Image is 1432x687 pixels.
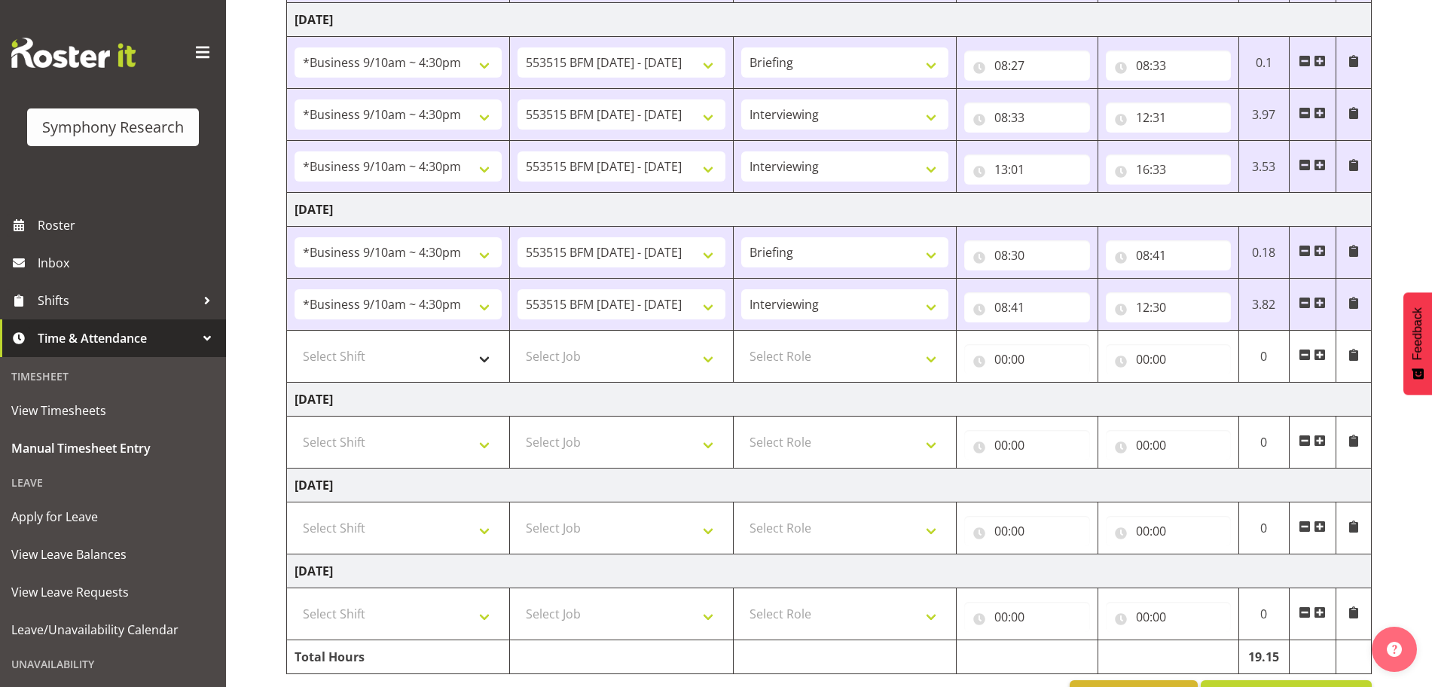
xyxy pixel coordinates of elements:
[38,289,196,312] span: Shifts
[964,154,1089,185] input: Click to select...
[1238,279,1289,331] td: 3.82
[11,505,215,528] span: Apply for Leave
[964,344,1089,374] input: Click to select...
[4,536,222,573] a: View Leave Balances
[964,102,1089,133] input: Click to select...
[11,581,215,603] span: View Leave Requests
[4,429,222,467] a: Manual Timesheet Entry
[964,50,1089,81] input: Click to select...
[1106,292,1231,322] input: Click to select...
[1238,417,1289,469] td: 0
[11,437,215,460] span: Manual Timesheet Entry
[964,602,1089,632] input: Click to select...
[1238,227,1289,279] td: 0.18
[4,649,222,679] div: Unavailability
[1411,307,1424,360] span: Feedback
[1106,602,1231,632] input: Click to select...
[1238,502,1289,554] td: 0
[1106,154,1231,185] input: Click to select...
[964,430,1089,460] input: Click to select...
[11,399,215,422] span: View Timesheets
[1106,430,1231,460] input: Click to select...
[4,498,222,536] a: Apply for Leave
[287,554,1372,588] td: [DATE]
[1106,344,1231,374] input: Click to select...
[1238,331,1289,383] td: 0
[1106,240,1231,270] input: Click to select...
[38,214,218,237] span: Roster
[287,383,1372,417] td: [DATE]
[38,327,196,350] span: Time & Attendance
[1106,102,1231,133] input: Click to select...
[1238,37,1289,89] td: 0.1
[1238,89,1289,141] td: 3.97
[1238,640,1289,674] td: 19.15
[42,116,184,139] div: Symphony Research
[4,467,222,498] div: Leave
[1403,292,1432,395] button: Feedback - Show survey
[287,640,510,674] td: Total Hours
[1106,516,1231,546] input: Click to select...
[287,469,1372,502] td: [DATE]
[11,618,215,641] span: Leave/Unavailability Calendar
[11,38,136,68] img: Rosterit website logo
[964,516,1089,546] input: Click to select...
[964,292,1089,322] input: Click to select...
[1387,642,1402,657] img: help-xxl-2.png
[4,392,222,429] a: View Timesheets
[1106,50,1231,81] input: Click to select...
[1238,141,1289,193] td: 3.53
[4,573,222,611] a: View Leave Requests
[4,611,222,649] a: Leave/Unavailability Calendar
[4,361,222,392] div: Timesheet
[964,240,1089,270] input: Click to select...
[287,3,1372,37] td: [DATE]
[38,252,218,274] span: Inbox
[1238,588,1289,640] td: 0
[287,193,1372,227] td: [DATE]
[11,543,215,566] span: View Leave Balances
